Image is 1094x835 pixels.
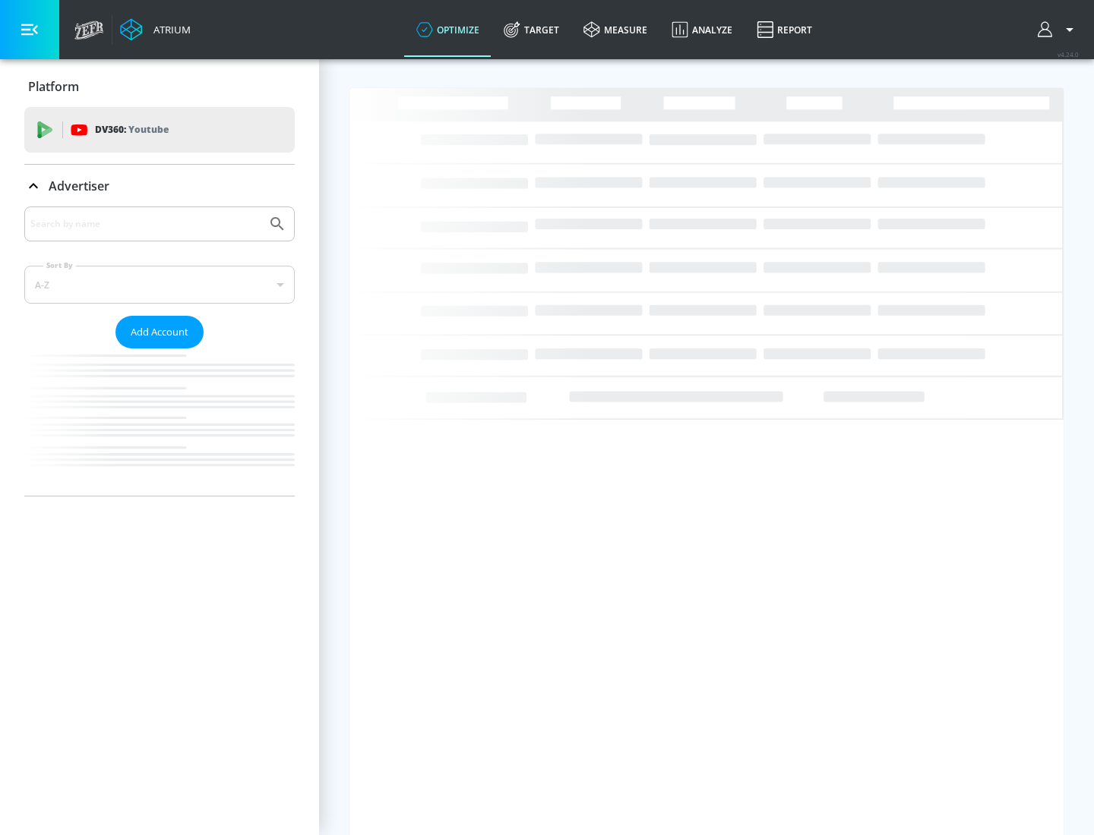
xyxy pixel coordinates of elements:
[115,316,204,348] button: Add Account
[49,178,109,194] p: Advertiser
[571,2,659,57] a: measure
[147,23,191,36] div: Atrium
[745,2,824,57] a: Report
[24,107,295,153] div: DV360: Youtube
[131,323,188,341] span: Add Account
[24,206,295,496] div: Advertiser
[24,266,295,304] div: A-Z
[120,18,191,41] a: Atrium
[24,348,295,496] nav: list of Advertiser
[95,121,169,138] p: DV360:
[43,260,76,270] label: Sort By
[492,2,571,57] a: Target
[24,65,295,108] div: Platform
[1058,50,1079,58] span: v 4.24.0
[404,2,492,57] a: optimize
[128,121,169,137] p: Youtube
[28,78,79,95] p: Platform
[659,2,745,57] a: Analyze
[24,165,295,207] div: Advertiser
[30,214,261,234] input: Search by name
